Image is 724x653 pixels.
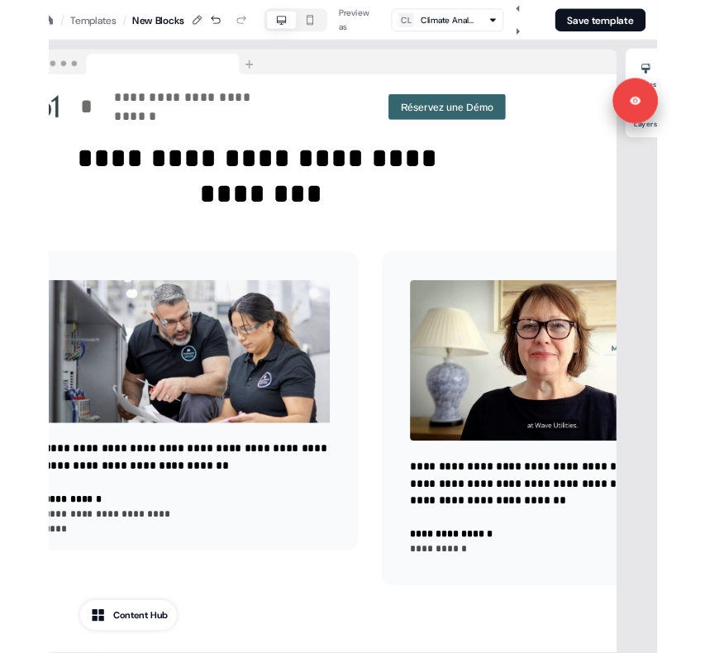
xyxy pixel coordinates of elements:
[97,15,157,31] div: New Blocks
[25,15,79,31] a: Templates
[586,10,691,36] button: Save template
[336,7,383,40] div: Preview as
[13,14,18,32] div: /
[431,15,497,31] div: Climate Analytics gGmbH
[252,109,529,139] div: Réservez une Démo
[393,109,529,139] button: Réservez une Démo
[407,15,420,31] div: CL
[397,10,526,36] button: CLClimate Analytics gGmbH
[668,66,714,102] button: Styles
[85,14,90,32] div: /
